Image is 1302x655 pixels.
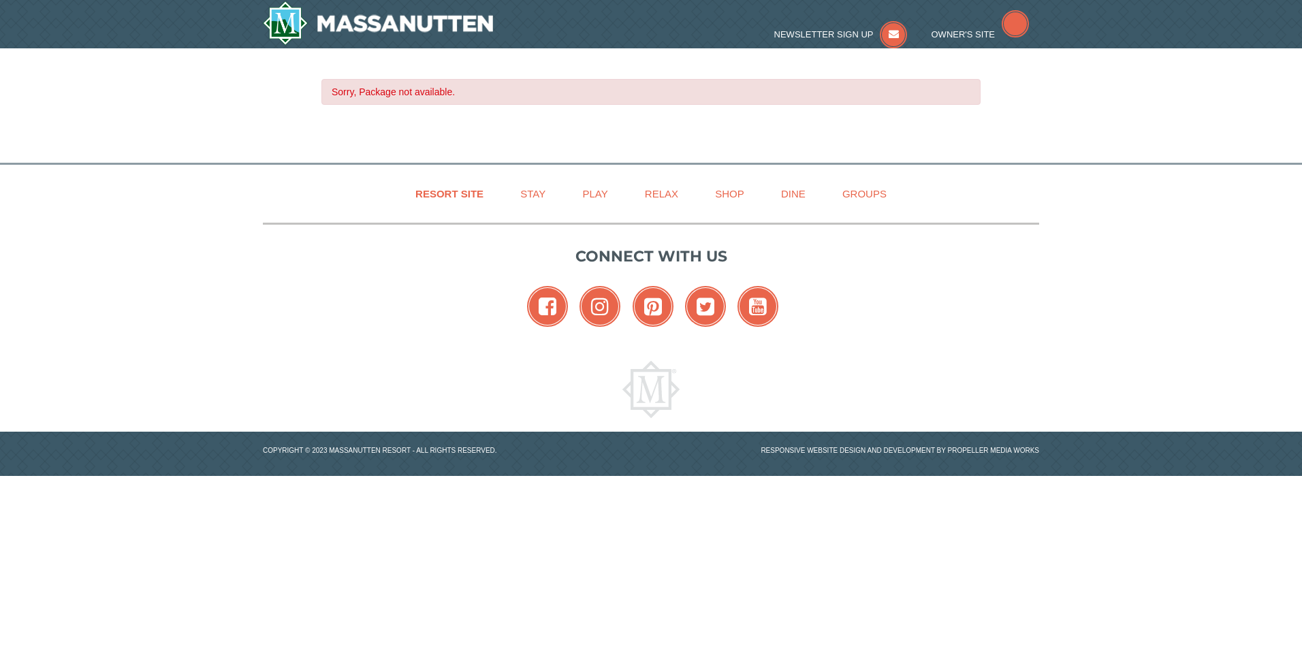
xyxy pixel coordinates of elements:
a: Shop [698,178,761,209]
a: Owner's Site [932,29,1030,39]
a: Groups [825,178,904,209]
a: Dine [764,178,823,209]
a: Massanutten Resort [263,1,493,45]
a: Play [565,178,624,209]
span: Owner's Site [932,29,996,39]
img: Massanutten Resort Logo [263,1,493,45]
p: Copyright © 2023 Massanutten Resort - All Rights Reserved. [253,445,651,456]
a: Stay [503,178,562,209]
a: Newsletter Sign Up [774,29,908,39]
img: Massanutten Resort Logo [622,361,680,418]
a: Responsive website design and development by Propeller Media Works [761,447,1039,454]
a: Resort Site [398,178,501,209]
div: Sorry, Package not available. [321,79,981,105]
p: Connect with us [263,245,1039,268]
span: Newsletter Sign Up [774,29,874,39]
a: Relax [628,178,695,209]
